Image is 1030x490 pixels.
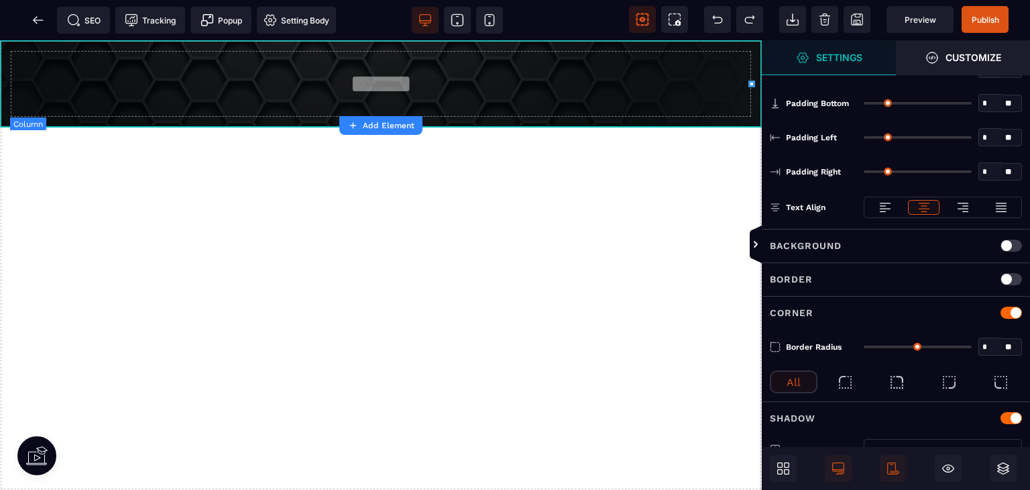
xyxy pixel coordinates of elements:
span: Open Style Manager [762,40,896,75]
span: Toggle Views [762,225,775,265]
button: Add Element [339,116,422,135]
span: Save [962,6,1009,33]
span: View components [629,6,656,33]
span: Preview [905,15,936,25]
span: Save [844,6,870,33]
span: Is Show Desktop [825,455,852,482]
span: Padding Right [786,166,841,177]
span: Tracking code [115,7,185,34]
span: Open Sub Layers [990,455,1017,482]
span: View desktop [412,7,439,34]
span: Open Blocks [770,455,797,482]
span: View mobile [476,7,503,34]
span: View tablet [444,7,471,34]
img: bottom-right-radius.9d9d0345.svg [941,374,958,391]
span: Favicon [257,7,336,34]
span: Border Radius [786,342,842,352]
img: bottom-left-radius.301b1bf6.svg [992,374,1009,391]
span: Type [786,443,805,456]
span: Padding Left [786,132,837,143]
span: Tracking [125,13,176,27]
span: Seo meta data [57,7,110,34]
span: Clear [811,6,838,33]
strong: Settings [816,52,862,62]
span: Publish [972,15,999,25]
span: Is Show Mobile [880,455,907,482]
strong: Add Element [363,121,414,130]
span: Create Alert Modal [190,7,251,34]
span: Redo [736,6,763,33]
img: top-left-radius.822a4e29.svg [837,374,854,391]
p: Shadow [770,410,815,426]
span: Preview [886,6,954,33]
span: Setting Body [264,13,329,27]
span: Padding Bottom [786,98,849,109]
p: Background [770,238,842,254]
img: top-right-radius.9e58d49b.svg [889,374,905,391]
p: Text Align [770,201,825,214]
span: Popup [201,13,242,27]
span: Back [25,7,52,34]
span: Screenshot [661,6,688,33]
p: Corner [770,305,813,321]
span: Undo [704,6,731,33]
span: Open Style Manager [896,40,1030,75]
span: Cmd Hidden Block [935,455,962,482]
span: SEO [67,13,101,27]
p: Border [770,271,813,287]
span: Open Import Webpage [779,6,806,33]
strong: Customize [946,52,1001,62]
